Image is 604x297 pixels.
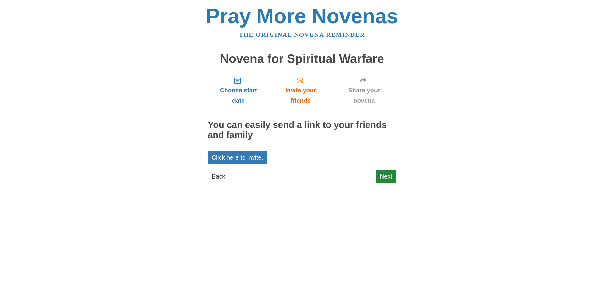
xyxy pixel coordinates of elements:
[208,72,269,109] a: Choose start date
[239,31,365,38] a: The original novena reminder
[214,85,263,106] span: Choose start date
[376,170,396,183] a: Next
[269,72,332,109] a: Invite your friends
[338,85,390,106] span: Share your novena
[276,85,326,106] span: Invite your friends
[332,72,396,109] a: Share your novena
[208,151,267,164] a: Click here to invite.
[208,120,396,140] h2: You can easily send a link to your friends and family
[208,170,229,183] a: Back
[208,52,396,66] h1: Novena for Spiritual Warfare
[206,4,398,28] a: Pray More Novenas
